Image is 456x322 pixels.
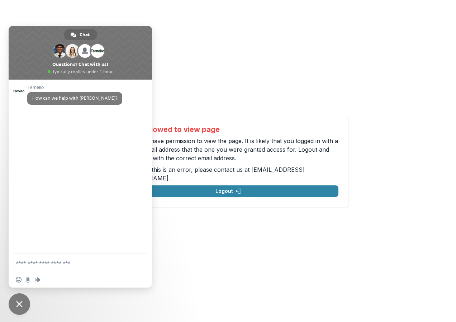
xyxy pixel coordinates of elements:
span: Temelio [27,85,122,90]
span: Chat [80,29,90,40]
span: How can we help with [PERSON_NAME]? [32,95,117,101]
div: Close chat [9,293,30,315]
p: If you think this is an error, please contact us at . [119,165,338,183]
span: Audio message [34,277,40,283]
h2: Not allowed to view page [130,125,220,134]
p: You do not have permission to view the page. It is likely that you logged in with a different ema... [119,137,338,162]
div: Chat [64,29,97,40]
span: Send a file [25,277,31,283]
button: Logout [119,185,338,197]
textarea: Compose your message... [16,260,129,266]
span: Insert an emoji [16,277,22,283]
